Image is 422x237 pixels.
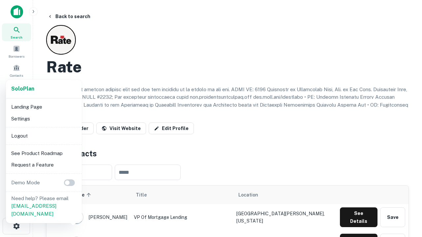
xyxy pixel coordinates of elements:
li: Logout [9,130,79,142]
p: Need help? Please email [11,195,76,218]
p: Demo Mode [9,179,43,187]
li: Request a Feature [9,159,79,171]
li: Settings [9,113,79,125]
li: Landing Page [9,101,79,113]
a: [EMAIL_ADDRESS][DOMAIN_NAME] [11,203,56,217]
iframe: Chat Widget [389,184,422,216]
a: SoloPlan [11,85,34,93]
strong: Solo Plan [11,86,34,92]
li: See Product Roadmap [9,147,79,159]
